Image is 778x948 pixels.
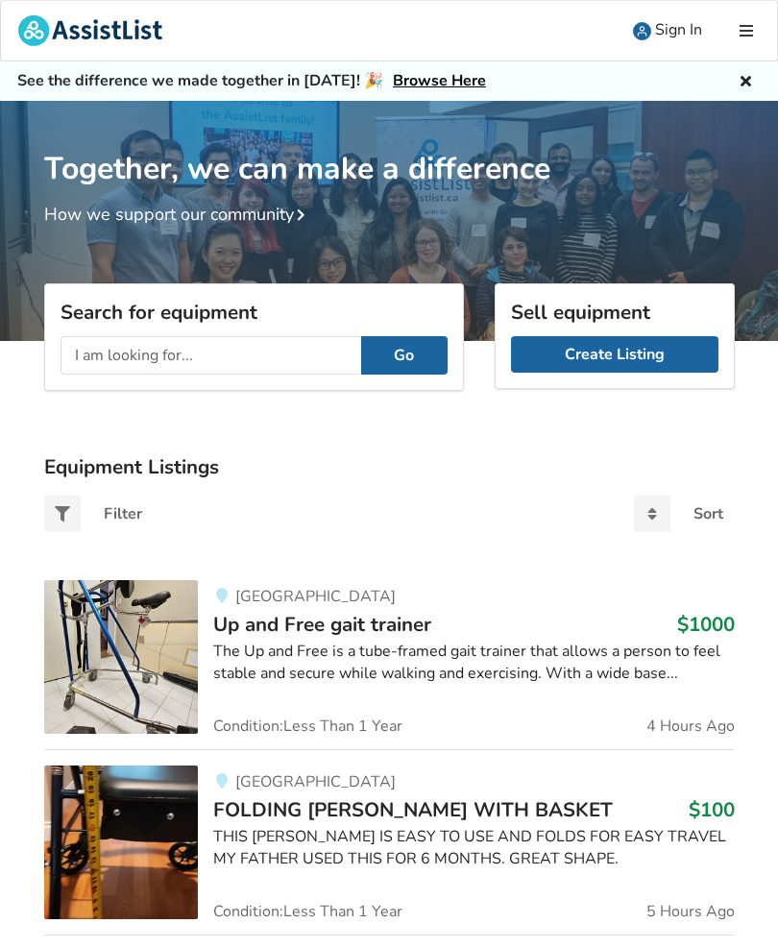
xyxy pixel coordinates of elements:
a: Create Listing [511,336,718,373]
img: mobility-folding walker with basket [44,766,198,919]
h3: Search for equipment [61,300,448,325]
span: [GEOGRAPHIC_DATA] [235,771,396,792]
div: THIS [PERSON_NAME] IS EASY TO USE AND FOLDS FOR EASY TRAVEL MY FATHER USED THIS FOR 6 MONTHS. GRE... [213,826,735,870]
span: 4 Hours Ago [646,718,735,734]
span: Condition: Less Than 1 Year [213,904,402,919]
span: Sign In [655,19,702,40]
h5: See the difference we made together in [DATE]! 🎉 [17,71,486,91]
span: 5 Hours Ago [646,904,735,919]
a: mobility-up and free gait trainer[GEOGRAPHIC_DATA]Up and Free gait trainer$1000The Up and Free is... [44,580,735,749]
span: [GEOGRAPHIC_DATA] [235,586,396,607]
span: FOLDING [PERSON_NAME] WITH BASKET [213,796,613,823]
img: assistlist-logo [18,15,162,46]
h3: $100 [689,797,735,822]
a: How we support our community [44,203,313,226]
div: Filter [104,506,142,522]
div: The Up and Free is a tube-framed gait trainer that allows a person to feel stable and secure whil... [213,641,735,685]
h3: $1000 [677,612,735,637]
button: Go [361,336,448,375]
img: mobility-up and free gait trainer [44,580,198,734]
span: Condition: Less Than 1 Year [213,718,402,734]
a: user icon Sign In [616,1,719,61]
span: Up and Free gait trainer [213,611,431,638]
div: Sort [693,506,723,522]
a: Browse Here [393,70,486,91]
h3: Sell equipment [511,300,718,325]
img: user icon [633,22,651,40]
h1: Together, we can make a difference [44,101,735,188]
input: I am looking for... [61,336,361,375]
a: mobility-folding walker with basket[GEOGRAPHIC_DATA]FOLDING [PERSON_NAME] WITH BASKET$100THIS [PE... [44,749,735,935]
h3: Equipment Listings [44,454,735,479]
